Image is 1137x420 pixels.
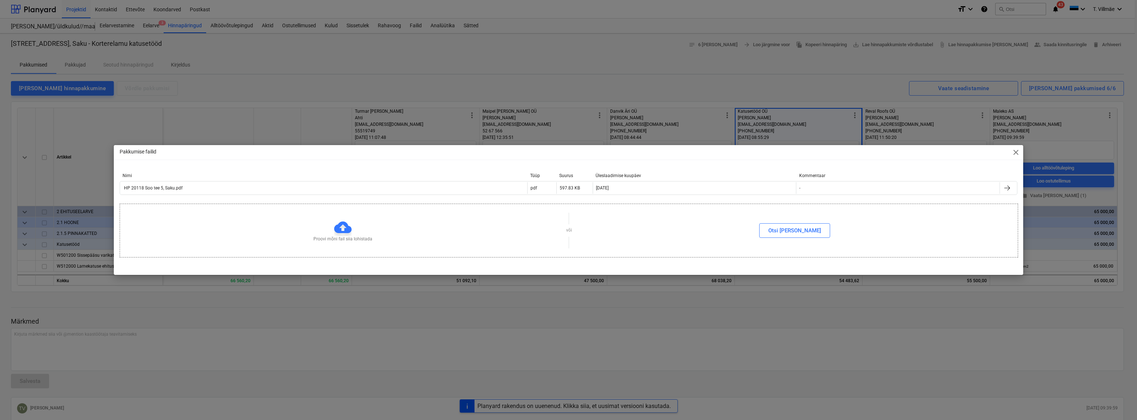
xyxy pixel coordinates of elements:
div: Nimi [123,173,524,178]
div: Suurus [559,173,590,178]
div: Proovi mõni fail siia lohistadavõiOtsi [PERSON_NAME] [120,204,1018,257]
div: Tüüp [530,173,553,178]
div: [DATE] [596,185,609,191]
div: pdf [531,185,537,191]
p: Pakkumise failid [120,148,156,156]
div: - [799,185,800,191]
p: Proovi mõni fail siia lohistada [313,236,372,242]
iframe: Chat Widget [1101,385,1137,420]
div: 597.83 KB [560,185,580,191]
div: Otsi [PERSON_NAME] [768,226,821,235]
div: Vestlusvidin [1101,385,1137,420]
span: close [1012,148,1020,157]
button: Otsi [PERSON_NAME] [759,223,830,238]
div: Kommentaar [799,173,997,178]
div: Üleslaadimise kuupäev [596,173,793,178]
div: HP 20118 Soo tee 5, Saku.pdf [123,185,183,191]
p: või [566,227,572,233]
